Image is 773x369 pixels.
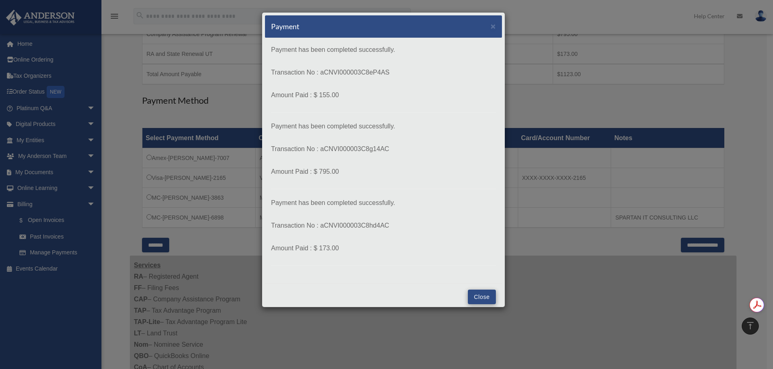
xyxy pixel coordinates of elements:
button: Close [468,290,496,304]
p: Transaction No : aCNVI000003C8eP4AS [271,67,496,78]
span: × [491,21,496,31]
h5: Payment [271,21,299,32]
p: Amount Paid : $ 155.00 [271,90,496,101]
p: Transaction No : aCNVI000003C8g14AC [271,143,496,155]
p: Transaction No : aCNVI000003C8hd4AC [271,220,496,231]
p: Payment has been completed successfully. [271,44,496,55]
p: Payment has been completed successfully. [271,197,496,209]
p: Amount Paid : $ 795.00 [271,166,496,177]
p: Amount Paid : $ 173.00 [271,243,496,254]
p: Payment has been completed successfully. [271,121,496,132]
button: Close [491,22,496,30]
